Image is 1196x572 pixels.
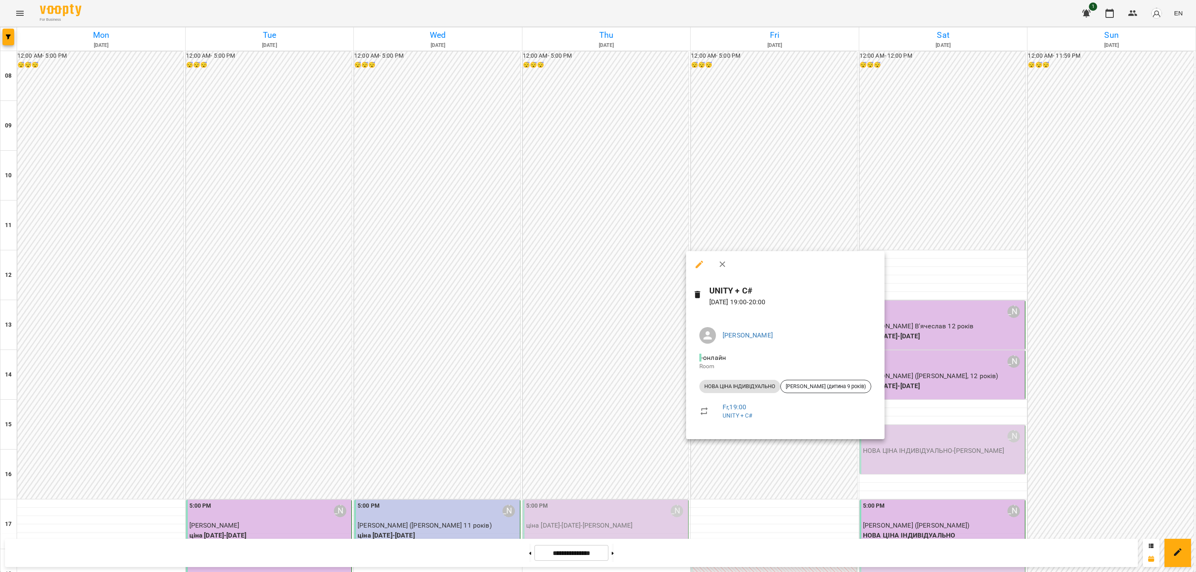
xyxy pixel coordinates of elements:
a: Fr , 19:00 [723,403,746,411]
p: Room [699,362,871,371]
p: [DATE] 19:00 - 20:00 [709,297,878,307]
a: [PERSON_NAME] [723,331,773,339]
a: UNITY + C# [723,412,752,419]
span: НОВА ЦІНА ІНДИВІДУАЛЬНО [699,383,780,390]
div: [PERSON_NAME] (дитина 9 років) [780,380,871,393]
span: [PERSON_NAME] (дитина 9 років) [781,383,871,390]
h6: UNITY + C# [709,284,878,297]
span: - онлайн [699,354,728,362]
